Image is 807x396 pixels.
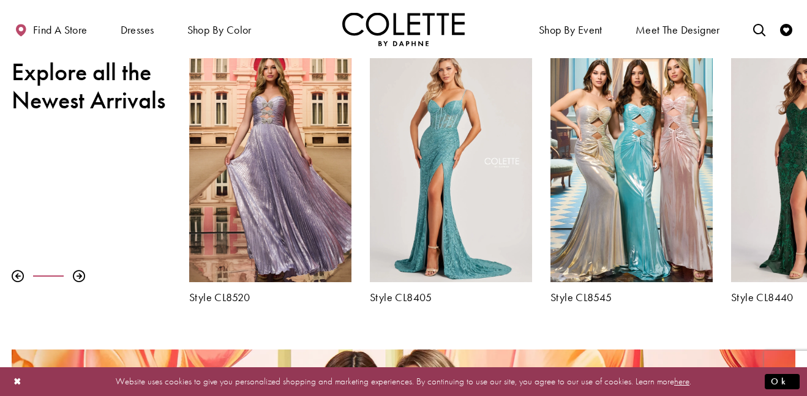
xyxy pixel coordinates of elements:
[370,291,532,304] a: Style CL8405
[7,371,28,392] button: Close Dialog
[632,12,723,46] a: Meet the designer
[539,24,602,36] span: Shop By Event
[674,375,689,387] a: here
[180,37,361,312] div: Colette by Daphne Style No. CL8520
[370,46,532,282] a: Visit Colette by Daphne Style No. CL8405 Page
[12,12,90,46] a: Find a store
[342,12,465,46] a: Visit Home Page
[536,12,606,46] span: Shop By Event
[361,37,541,312] div: Colette by Daphne Style No. CL8405
[187,24,252,36] span: Shop by color
[750,12,768,46] a: Toggle search
[636,24,720,36] span: Meet the designer
[184,12,255,46] span: Shop by color
[118,12,157,46] span: Dresses
[189,46,351,282] a: Visit Colette by Daphne Style No. CL8520 Page
[765,374,800,389] button: Submit Dialog
[541,37,722,312] div: Colette by Daphne Style No. CL8545
[189,291,351,304] a: Style CL8520
[342,12,465,46] img: Colette by Daphne
[121,24,154,36] span: Dresses
[88,373,719,390] p: Website uses cookies to give you personalized shopping and marketing experiences. By continuing t...
[12,58,171,114] h2: Explore all the Newest Arrivals
[777,12,795,46] a: Check Wishlist
[550,46,713,282] a: Visit Colette by Daphne Style No. CL8545 Page
[550,291,713,304] a: Style CL8545
[33,24,88,36] span: Find a store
